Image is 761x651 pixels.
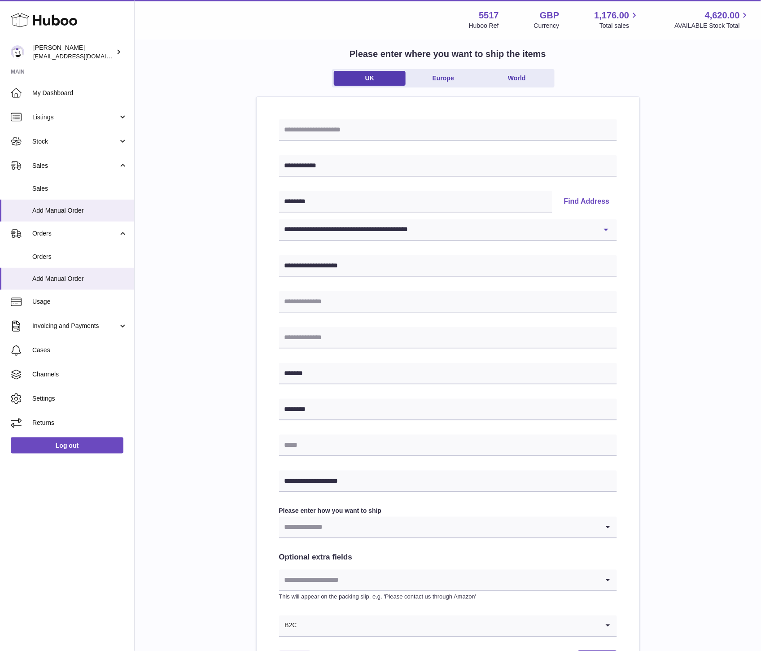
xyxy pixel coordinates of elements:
[599,22,639,30] span: Total sales
[32,137,118,146] span: Stock
[279,507,617,515] label: Please enter how you want to ship
[32,89,127,97] span: My Dashboard
[705,9,740,22] span: 4,620.00
[279,570,617,591] div: Search for option
[297,616,599,636] input: Search for option
[33,44,114,61] div: [PERSON_NAME]
[32,229,118,238] span: Orders
[32,162,118,170] span: Sales
[540,9,559,22] strong: GBP
[11,437,123,454] a: Log out
[279,553,617,563] h2: Optional extra fields
[32,322,118,330] span: Invoicing and Payments
[32,253,127,261] span: Orders
[595,9,630,22] span: 1,176.00
[32,370,127,379] span: Channels
[279,517,617,538] div: Search for option
[481,71,553,86] a: World
[32,275,127,283] span: Add Manual Order
[279,616,297,636] span: B2C
[32,346,127,354] span: Cases
[279,616,617,637] div: Search for option
[279,593,617,601] p: This will appear on the packing slip. e.g. 'Please contact us through Amazon'
[557,191,617,213] button: Find Address
[595,9,640,30] a: 1,176.00 Total sales
[407,71,479,86] a: Europe
[32,419,127,427] span: Returns
[674,22,750,30] span: AVAILABLE Stock Total
[32,206,127,215] span: Add Manual Order
[33,52,132,60] span: [EMAIL_ADDRESS][DOMAIN_NAME]
[279,570,599,590] input: Search for option
[674,9,750,30] a: 4,620.00 AVAILABLE Stock Total
[534,22,560,30] div: Currency
[479,9,499,22] strong: 5517
[32,113,118,122] span: Listings
[469,22,499,30] div: Huboo Ref
[32,184,127,193] span: Sales
[350,48,546,60] h2: Please enter where you want to ship the items
[334,71,406,86] a: UK
[32,297,127,306] span: Usage
[32,394,127,403] span: Settings
[11,45,24,59] img: alessiavanzwolle@hotmail.com
[279,517,599,537] input: Search for option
